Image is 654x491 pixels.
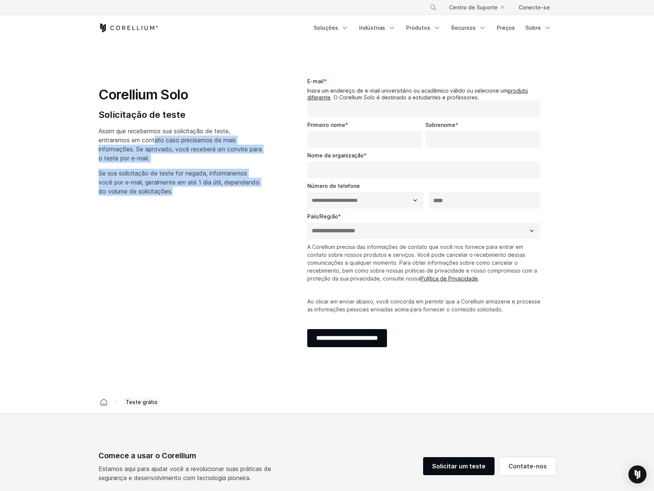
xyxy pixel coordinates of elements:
[406,24,430,31] font: Produtos
[99,451,196,460] font: Comece a usar o Corellium
[99,86,188,103] font: Corellium Solo
[314,24,338,31] font: Soluções
[97,397,111,407] a: Casa Corellium
[451,24,476,31] font: Recursos
[307,78,324,84] font: E-mail
[307,298,540,313] font: Ao clicar em enviar abaixo, você concorda em permitir que a Corellium armazene e processe as info...
[307,213,338,220] font: País/Região
[432,462,486,470] font: Solicitar um teste
[331,94,479,101] font: . O Corellium Solo é destinado a estudantes e professores.
[99,23,158,32] a: Página inicial do Corellium
[307,87,528,101] a: produto diferente
[423,457,495,475] a: Solicitar um teste
[307,244,537,282] font: A Corellium precisa das informações de contato que você nos fornece para entrar em contato sobre ...
[497,24,515,31] font: Preços
[99,127,262,162] font: Assim que recebermos sua solicitação de teste, entraremos em contato caso precisemos de mais info...
[449,4,498,11] font: Centro de Suporte
[508,462,547,470] font: Contate-nos
[525,24,541,31] font: Sobre
[307,122,345,128] font: Primeiro nome
[359,24,385,31] font: Indústrias
[309,21,556,35] div: Menu de navegação
[628,465,646,483] div: Open Intercom Messenger
[499,457,556,475] a: Contate-nos
[420,1,556,14] div: Menu de navegação
[307,152,364,159] font: Nome da organização
[99,109,185,120] font: Solicitação de teste
[420,275,478,282] a: Política de Privacidade
[425,122,455,128] font: Sobrenome
[99,465,271,482] font: Estamos aqui para ajudar você a revolucionar suas práticas de segurança e desenvolvimento com tec...
[307,183,360,189] font: Número de telefone
[426,1,440,14] button: Procurar
[126,399,158,405] font: Teste grátis
[519,4,550,11] font: Conecte-se
[99,169,259,195] font: Se sua solicitação de teste for negada, informaremos você por e-mail, geralmente em até 1 dia úti...
[307,87,508,94] font: Insira um endereço de e-mail universitário ou acadêmico válido ou selecione um
[478,275,479,282] font: .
